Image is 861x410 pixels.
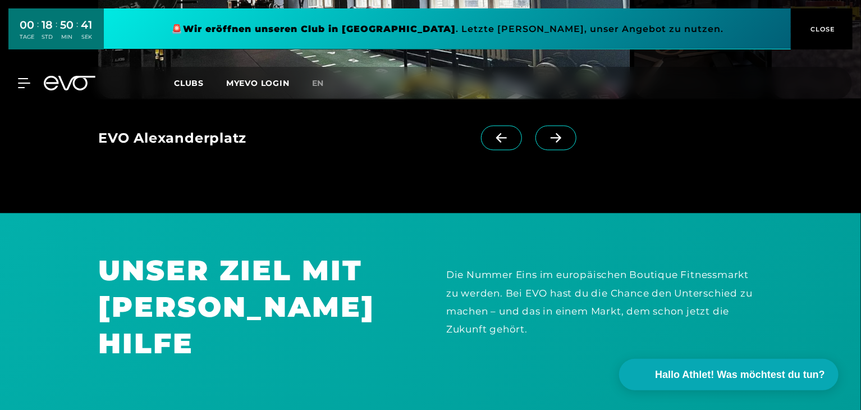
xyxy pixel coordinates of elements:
div: : [77,18,79,48]
div: 18 [42,17,53,33]
div: : [38,18,39,48]
div: MIN [61,33,74,41]
a: Clubs [174,78,226,88]
div: Die Nummer Eins im europäischen Boutique Fitnessmarkt zu werden. Bei EVO hast du die Chance den U... [446,266,763,338]
a: en [312,77,338,90]
div: : [56,18,58,48]
button: CLOSE [791,8,853,49]
button: Hallo Athlet! Was möchtest du tun? [619,359,839,390]
span: Clubs [174,78,204,88]
div: TAGE [20,33,35,41]
div: 00 [20,17,35,33]
h1: UNSER ZIEL MIT [PERSON_NAME] HILFE [98,252,415,362]
a: MYEVO LOGIN [226,78,290,88]
div: SEK [81,33,93,41]
span: en [312,78,324,88]
span: Hallo Athlet! Was möchtest du tun? [655,367,825,382]
span: CLOSE [808,24,836,34]
div: 50 [61,17,74,33]
div: STD [42,33,53,41]
div: 41 [81,17,93,33]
